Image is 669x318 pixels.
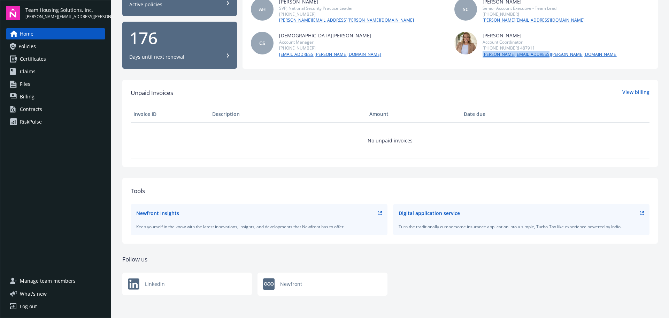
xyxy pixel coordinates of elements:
[461,106,540,123] th: Date due
[129,1,162,8] div: Active policies
[279,11,414,17] div: [PHONE_NUMBER]
[20,66,36,77] span: Claims
[279,45,381,51] div: [PHONE_NUMBER]
[131,88,173,97] span: Unpaid Invoices
[6,6,20,20] img: navigator-logo.svg
[131,123,649,158] td: No unpaid invoices
[25,6,105,14] span: Team Housing Solutions, Inc.
[6,28,105,39] a: Home
[399,209,460,217] div: Digital application service
[454,32,477,54] img: photo
[279,39,381,45] div: Account Manager
[20,275,76,287] span: Manage team members
[20,104,42,115] div: Contracts
[122,273,252,295] div: Linkedin
[136,209,179,217] div: Newfront Insights
[279,5,414,11] div: SVP, National Security Practice Leader
[129,30,230,46] div: 176
[483,17,585,23] a: [PERSON_NAME][EMAIL_ADDRESS][DOMAIN_NAME]
[122,273,252,296] a: Newfront logoLinkedin
[6,104,105,115] a: Contracts
[20,116,42,127] div: RiskPulse
[128,278,139,290] img: Newfront logo
[20,79,30,90] span: Files
[463,6,469,13] span: SC
[6,53,105,65] a: Certificates
[6,79,105,90] a: Files
[263,278,275,290] img: Newfront logo
[20,28,33,39] span: Home
[122,255,658,264] div: Follow us
[483,45,617,51] div: [PHONE_NUMBER] 487911
[131,106,209,123] th: Invoice ID
[279,32,381,39] div: [DEMOGRAPHIC_DATA][PERSON_NAME]
[20,53,46,65] span: Certificates
[483,51,617,58] a: [PERSON_NAME][EMAIL_ADDRESS][PERSON_NAME][DOMAIN_NAME]
[483,39,617,45] div: Account Coordinator
[259,6,266,13] span: AH
[20,301,37,312] div: Log out
[20,290,47,297] span: What ' s new
[131,186,649,195] div: Tools
[25,14,105,20] span: [PERSON_NAME][EMAIL_ADDRESS][PERSON_NAME][DOMAIN_NAME]
[122,22,237,69] button: 176Days until next renewal
[6,275,105,287] a: Manage team members
[25,6,105,20] button: Team Housing Solutions, Inc.[PERSON_NAME][EMAIL_ADDRESS][PERSON_NAME][DOMAIN_NAME]
[367,106,461,123] th: Amount
[6,290,58,297] button: What's new
[279,51,381,58] a: [EMAIL_ADDRESS][PERSON_NAME][DOMAIN_NAME]
[209,106,367,123] th: Description
[6,66,105,77] a: Claims
[483,11,585,17] div: [PHONE_NUMBER]
[20,91,34,102] span: Billing
[18,41,36,52] span: Policies
[622,88,649,97] a: View billing
[6,91,105,102] a: Billing
[279,17,414,23] a: [PERSON_NAME][EMAIL_ADDRESS][PERSON_NAME][DOMAIN_NAME]
[399,224,644,230] div: Turn the traditionally cumbersome insurance application into a simple, Turbo-Tax like experience ...
[257,273,387,296] a: Newfront logoNewfront
[483,32,617,39] div: [PERSON_NAME]
[483,5,585,11] div: Senior Account Executive - Team Lead
[136,224,382,230] div: Keep yourself in the know with the latest innovations, insights, and developments that Newfront h...
[6,116,105,127] a: RiskPulse
[6,41,105,52] a: Policies
[259,39,265,47] span: CS
[129,53,184,60] div: Days until next renewal
[257,273,387,296] div: Newfront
